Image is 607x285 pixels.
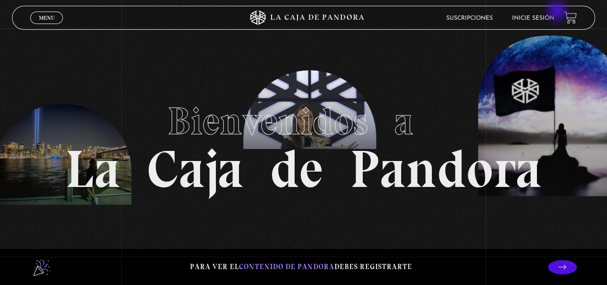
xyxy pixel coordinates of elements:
span: contenido de Pandora [239,262,334,271]
a: Inicie sesión [512,15,554,21]
span: Bienvenidos a [167,98,440,144]
h1: La Caja de Pandora [65,90,542,196]
span: Menu [39,15,55,21]
a: Suscripciones [446,15,493,21]
a: View your shopping cart [564,11,577,24]
span: Cerrar [36,23,58,30]
p: Para ver el debes registrarte [190,260,412,273]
